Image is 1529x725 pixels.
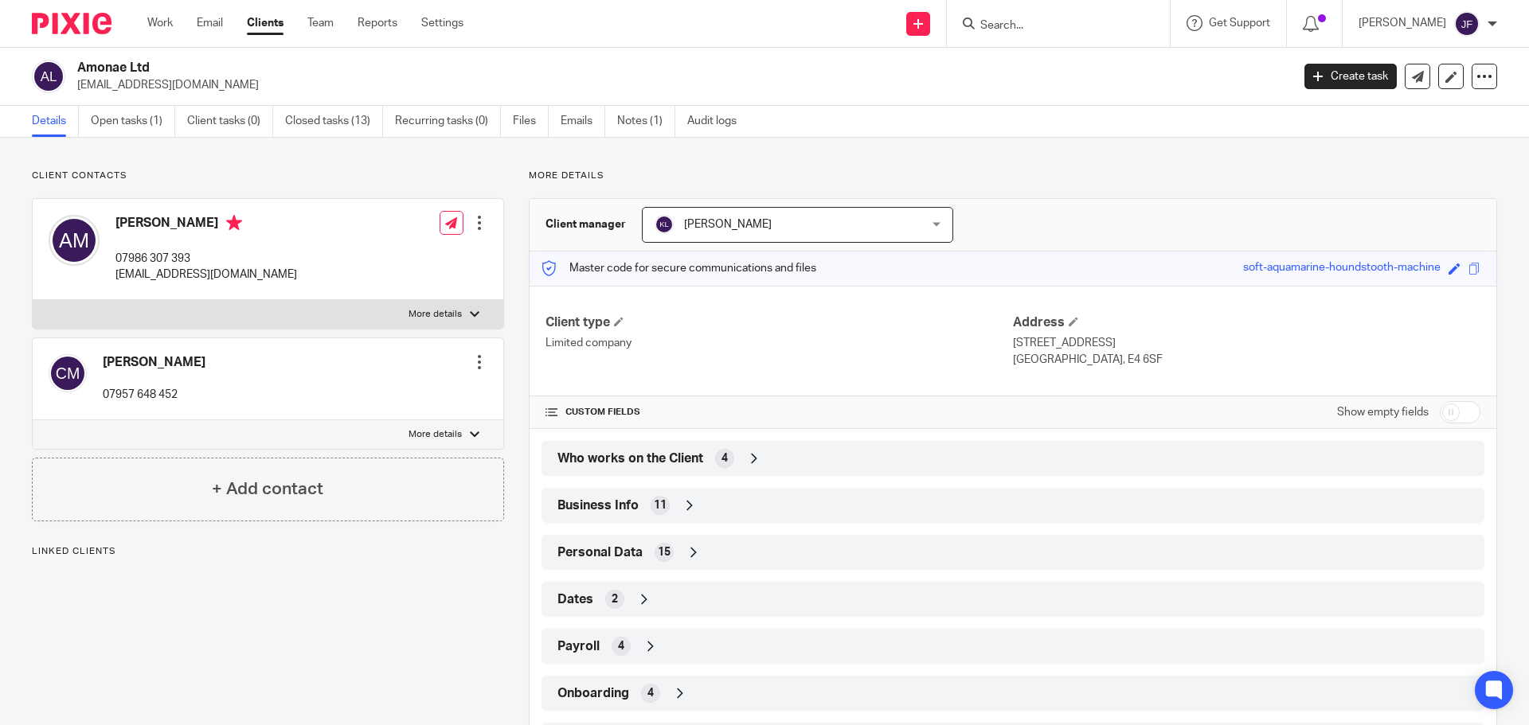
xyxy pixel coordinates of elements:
[561,106,605,137] a: Emails
[49,215,100,266] img: svg%3E
[115,267,297,283] p: [EMAIL_ADDRESS][DOMAIN_NAME]
[1337,404,1429,420] label: Show empty fields
[1013,335,1480,351] p: [STREET_ADDRESS]
[32,60,65,93] img: svg%3E
[557,591,593,608] span: Dates
[1304,64,1397,89] a: Create task
[557,497,639,514] span: Business Info
[1454,11,1480,37] img: svg%3E
[358,15,397,31] a: Reports
[655,215,674,234] img: svg%3E
[1013,314,1480,331] h4: Address
[49,354,87,392] img: svg%3E
[91,106,175,137] a: Open tasks (1)
[285,106,383,137] a: Closed tasks (13)
[1013,352,1480,368] p: [GEOGRAPHIC_DATA], E4 6SF
[187,106,273,137] a: Client tasks (0)
[77,60,1040,76] h2: Amonae Ltd
[557,450,703,467] span: Who works on the Client
[395,106,501,137] a: Recurring tasks (0)
[618,638,624,654] span: 4
[684,219,772,230] span: [PERSON_NAME]
[409,308,462,321] p: More details
[115,251,297,267] p: 07986 307 393
[658,544,671,560] span: 15
[103,354,205,371] h4: [PERSON_NAME]
[557,638,600,655] span: Payroll
[647,685,654,701] span: 4
[32,106,79,137] a: Details
[542,260,816,276] p: Master code for secure communications and files
[1209,18,1270,29] span: Get Support
[546,335,1013,351] p: Limited company
[307,15,334,31] a: Team
[32,170,504,182] p: Client contacts
[103,387,205,403] p: 07957 648 452
[147,15,173,31] a: Work
[979,19,1122,33] input: Search
[32,545,504,558] p: Linked clients
[513,106,549,137] a: Files
[557,685,629,702] span: Onboarding
[32,13,111,34] img: Pixie
[115,215,297,235] h4: [PERSON_NAME]
[617,106,675,137] a: Notes (1)
[212,477,323,501] h4: + Add contact
[421,15,463,31] a: Settings
[1359,15,1446,31] p: [PERSON_NAME]
[409,428,462,441] p: More details
[612,591,618,607] span: 2
[77,77,1281,93] p: [EMAIL_ADDRESS][DOMAIN_NAME]
[546,406,1013,419] h4: CUSTOM FIELDS
[557,544,643,561] span: Personal Data
[546,314,1013,331] h4: Client type
[1243,259,1441,278] div: soft-aquamarine-houndstooth-machine
[197,15,223,31] a: Email
[654,497,667,513] span: 11
[529,170,1497,182] p: More details
[721,450,728,466] span: 4
[546,216,626,232] h3: Client manager
[687,106,749,137] a: Audit logs
[247,15,284,31] a: Clients
[226,215,242,231] i: Primary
